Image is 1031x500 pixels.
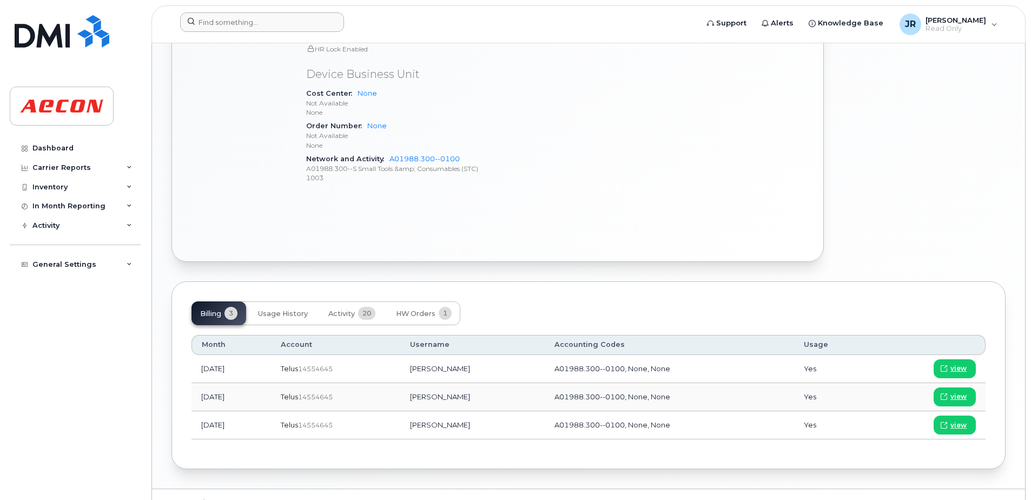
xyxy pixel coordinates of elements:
a: Alerts [754,12,801,34]
th: Username [400,335,545,354]
span: Usage History [258,310,308,318]
span: A01988.300--0100, None, None [554,420,670,429]
p: None [306,108,539,117]
span: view [950,420,967,430]
a: A01988.300--0100 [389,155,460,163]
span: 14554645 [298,393,333,401]
td: [PERSON_NAME] [400,355,545,383]
p: HR Lock Enabled [306,44,539,54]
th: Accounting Codes [545,335,794,354]
span: Knowledge Base [818,18,883,29]
a: view [934,416,976,435]
td: Yes [794,411,874,439]
span: [PERSON_NAME] [926,16,986,24]
input: Find something... [180,12,344,32]
div: Jacki Richter [892,14,1005,35]
span: A01988.300--0100, None, None [554,364,670,373]
span: HW Orders [396,310,435,318]
span: Telus [281,420,298,429]
p: None [306,141,539,150]
th: Month [191,335,271,354]
p: Not Available [306,131,539,140]
a: view [934,387,976,406]
span: Telus [281,392,298,401]
td: [DATE] [191,383,271,411]
td: Yes [794,383,874,411]
span: 14554645 [298,365,333,373]
td: Yes [794,355,874,383]
span: Support [716,18,746,29]
a: Knowledge Base [801,12,891,34]
span: Order Number [306,122,367,130]
p: Device Business Unit [306,67,539,82]
a: view [934,359,976,378]
td: [DATE] [191,355,271,383]
span: 14554645 [298,421,333,429]
span: Telus [281,364,298,373]
a: None [367,122,387,130]
a: Support [699,12,754,34]
td: [PERSON_NAME] [400,411,545,439]
span: view [950,364,967,373]
span: Read Only [926,24,986,33]
p: A01988.300--S Small Tools &amp; Consumables (STC) [306,164,539,173]
th: Account [271,335,401,354]
span: JR [905,18,916,31]
th: Usage [794,335,874,354]
td: [PERSON_NAME] [400,383,545,411]
span: 20 [358,307,375,320]
span: Alerts [771,18,794,29]
span: Cost Center [306,89,358,97]
a: None [358,89,377,97]
p: Not Available [306,98,539,108]
td: [DATE] [191,411,271,439]
span: 1 [439,307,452,320]
span: Activity [328,310,355,318]
span: A01988.300--0100, None, None [554,392,670,401]
span: Network and Activity [306,155,389,163]
span: view [950,392,967,402]
p: 1003 [306,173,539,182]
